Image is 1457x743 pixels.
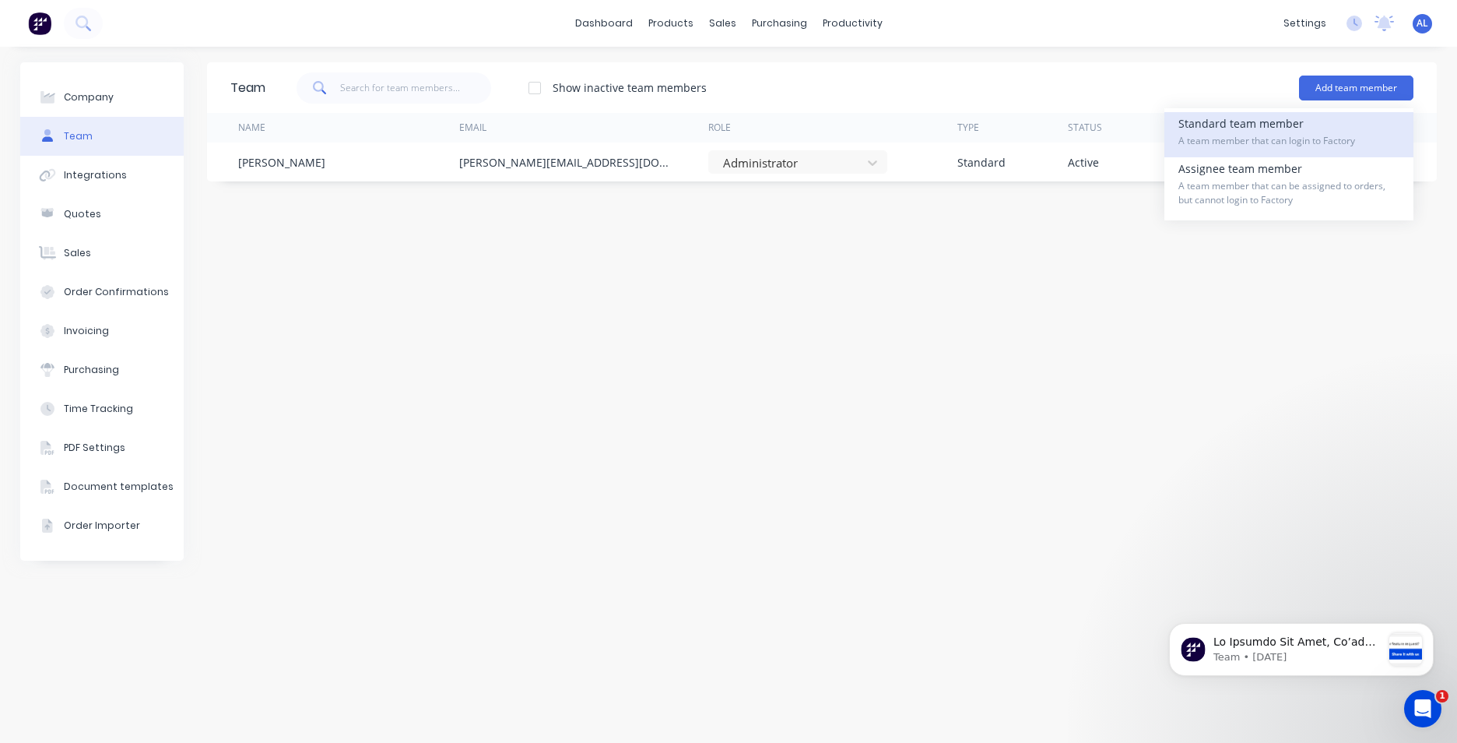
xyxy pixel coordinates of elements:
div: Integrations [64,168,127,182]
div: Document templates [64,480,174,494]
div: Quotes [64,207,101,221]
div: Sales [64,246,91,260]
div: Purchasing [64,363,119,377]
div: Email [459,121,486,135]
button: Invoicing [20,312,184,350]
img: Factory [28,12,51,35]
span: 1 [1436,690,1448,703]
span: AL [1417,16,1428,30]
div: Show inactive team members [553,79,707,96]
button: Time Tracking [20,389,184,428]
div: sales [701,12,744,35]
div: [PERSON_NAME] [238,154,325,171]
button: Team [20,117,184,156]
div: Name [238,121,265,135]
input: Search for team members... [340,72,492,104]
div: Active [1068,154,1099,171]
div: productivity [815,12,890,35]
iframe: Intercom notifications message [1146,592,1457,701]
div: Type [957,121,979,135]
div: settings [1276,12,1334,35]
a: dashboard [567,12,641,35]
button: Add team member [1299,76,1413,100]
div: PDF Settings [64,441,125,455]
span: A team member that can login to Factory [1178,134,1399,148]
div: Company [64,90,114,104]
div: Time Tracking [64,402,133,416]
div: Invoicing [64,324,109,338]
div: products [641,12,701,35]
div: Standard team member [1178,112,1399,157]
div: Order Importer [64,519,140,533]
div: Order Confirmations [64,285,169,299]
button: Purchasing [20,350,184,389]
button: Order Confirmations [20,273,184,312]
iframe: Intercom live chat [1404,690,1441,727]
button: Quotes [20,195,184,234]
button: Sales [20,234,184,273]
div: purchasing [744,12,815,35]
div: Team [64,129,93,143]
button: PDF Settings [20,428,184,467]
p: Message from Team, sent 1w ago [68,58,236,72]
button: Order Importer [20,506,184,545]
div: Standard [957,154,1006,171]
div: Role [708,121,731,135]
div: [PERSON_NAME][EMAIL_ADDRESS][DOMAIN_NAME] [459,154,677,171]
div: Status [1068,121,1102,135]
button: Document templates [20,467,184,506]
span: A team member that can be assigned to orders, but cannot login to Factory [1178,179,1399,207]
div: Team [230,79,265,97]
button: Company [20,78,184,117]
div: Assignee team member [1178,157,1399,217]
button: Integrations [20,156,184,195]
